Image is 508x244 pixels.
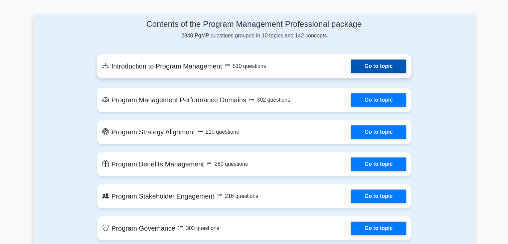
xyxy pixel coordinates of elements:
a: Go to topic [351,93,406,107]
a: Go to topic [351,222,406,235]
a: Go to topic [351,125,406,139]
a: Go to topic [351,157,406,171]
a: Go to topic [351,190,406,203]
a: Go to topic [351,59,406,73]
h4: Contents of the Program Management Professional package [97,19,411,29]
div: 2840 PgMP questions grouped in 10 topics and 142 concepts [97,19,411,40]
